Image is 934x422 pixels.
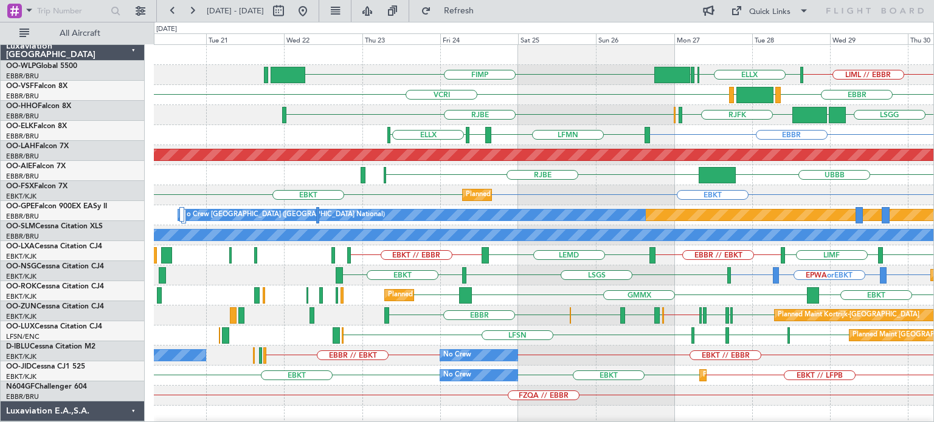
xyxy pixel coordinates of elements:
[6,223,35,230] span: OO-SLM
[778,306,919,324] div: Planned Maint Kortrijk-[GEOGRAPHIC_DATA]
[388,286,530,304] div: Planned Maint Kortrijk-[GEOGRAPHIC_DATA]
[6,303,36,310] span: OO-ZUN
[6,392,39,401] a: EBBR/BRU
[6,203,35,210] span: OO-GPE
[6,72,39,81] a: EBBR/BRU
[6,383,87,390] a: N604GFChallenger 604
[32,29,128,38] span: All Aircraft
[156,24,177,35] div: [DATE]
[6,323,35,330] span: OO-LUX
[206,33,284,44] div: Tue 21
[6,263,104,270] a: OO-NSGCessna Citation CJ4
[6,372,36,381] a: EBKT/KJK
[6,103,71,110] a: OO-HHOFalcon 8X
[6,183,67,190] a: OO-FSXFalcon 7X
[415,1,488,21] button: Refresh
[6,103,38,110] span: OO-HHO
[6,363,85,370] a: OO-JIDCessna CJ1 525
[6,312,36,321] a: EBKT/KJK
[6,303,104,310] a: OO-ZUNCessna Citation CJ4
[6,212,39,221] a: EBBR/BRU
[6,263,36,270] span: OO-NSG
[443,366,471,384] div: No Crew
[6,163,66,170] a: OO-AIEFalcon 7X
[6,283,104,290] a: OO-ROKCessna Citation CJ4
[6,63,36,70] span: OO-WLP
[6,63,77,70] a: OO-WLPGlobal 5500
[6,232,39,241] a: EBBR/BRU
[6,172,39,181] a: EBBR/BRU
[13,24,132,43] button: All Aircraft
[207,5,264,16] span: [DATE] - [DATE]
[6,283,36,290] span: OO-ROK
[6,243,102,250] a: OO-LXACessna Citation CJ4
[6,323,102,330] a: OO-LUXCessna Citation CJ4
[6,192,36,201] a: EBKT/KJK
[434,7,485,15] span: Refresh
[749,6,790,18] div: Quick Links
[674,33,752,44] div: Mon 27
[37,2,107,20] input: Trip Number
[752,33,830,44] div: Tue 28
[6,83,34,90] span: OO-VSF
[6,143,35,150] span: OO-LAH
[6,163,32,170] span: OO-AIE
[440,33,518,44] div: Fri 24
[596,33,674,44] div: Sun 26
[6,243,35,250] span: OO-LXA
[6,332,40,341] a: LFSN/ENC
[6,123,67,130] a: OO-ELKFalcon 8X
[6,383,35,390] span: N604GF
[6,92,39,101] a: EBBR/BRU
[518,33,596,44] div: Sat 25
[466,186,607,204] div: Planned Maint Kortrijk-[GEOGRAPHIC_DATA]
[6,343,95,350] a: D-IBLUCessna Citation M2
[6,223,103,230] a: OO-SLMCessna Citation XLS
[362,33,440,44] div: Thu 23
[6,363,32,370] span: OO-JID
[6,152,39,161] a: EBBR/BRU
[6,203,107,210] a: OO-GPEFalcon 900EX EASy II
[181,206,385,224] div: No Crew [GEOGRAPHIC_DATA] ([GEOGRAPHIC_DATA] National)
[6,112,39,121] a: EBBR/BRU
[6,132,39,141] a: EBBR/BRU
[703,366,845,384] div: Planned Maint Kortrijk-[GEOGRAPHIC_DATA]
[6,123,33,130] span: OO-ELK
[6,252,36,261] a: EBKT/KJK
[443,346,471,364] div: No Crew
[830,33,908,44] div: Wed 29
[128,33,206,44] div: Mon 20
[6,343,30,350] span: D-IBLU
[6,183,34,190] span: OO-FSX
[6,83,67,90] a: OO-VSFFalcon 8X
[6,272,36,281] a: EBKT/KJK
[6,292,36,301] a: EBKT/KJK
[6,352,36,361] a: EBKT/KJK
[725,1,815,21] button: Quick Links
[284,33,362,44] div: Wed 22
[6,143,69,150] a: OO-LAHFalcon 7X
